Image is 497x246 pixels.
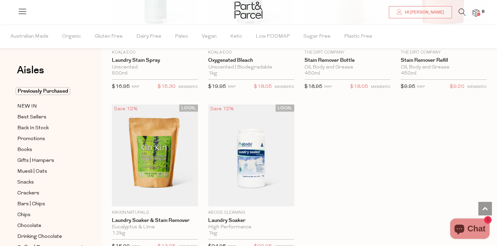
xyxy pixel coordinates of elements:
[228,85,236,89] small: RRP
[17,211,31,219] span: Chips
[112,50,198,56] p: Koala Eco
[17,178,79,187] a: Snacks
[17,156,79,165] a: Gifts | Hampers
[401,57,487,63] a: Stain Remover Refill
[17,211,79,219] a: Chips
[158,82,176,91] span: $15.30
[179,105,198,112] span: LOCAL
[112,217,198,224] a: Laundry Soaker & Stain Remover
[448,219,492,241] inbox-online-store-chat: Shopify online store chat
[17,222,41,230] span: Chocolate
[275,85,294,89] small: MEMBERS
[208,84,226,89] span: $19.95
[208,64,294,71] div: Unscented | Biodegradable
[17,146,79,154] a: Books
[17,135,45,143] span: Promotions
[17,102,37,111] span: NEW IN
[112,105,140,114] div: Save 12%
[17,146,32,154] span: Books
[17,222,79,230] a: Chocolate
[112,105,198,206] img: Laundry Soaker & Stain Remover
[350,82,368,91] span: $18.05
[112,224,198,230] div: Eucalyptus & Lime
[276,105,294,112] span: LOCAL
[208,105,236,114] div: Save 12%
[450,82,464,91] span: $9.20
[17,189,39,197] span: Crackers
[208,230,217,236] span: 1kg
[403,10,444,15] span: Hi [PERSON_NAME]
[178,85,198,89] small: MEMBERS
[17,65,44,82] a: Aisles
[112,64,198,71] div: Unscented
[304,57,391,63] a: Stain Remover Bottle
[467,85,487,89] small: MEMBERS
[235,2,262,19] img: Part&Parcel
[473,9,479,16] a: 8
[389,6,452,18] a: Hi [PERSON_NAME]
[136,25,161,49] span: Dairy Free
[17,200,79,208] a: Bars | Chips
[95,25,123,49] span: Gluten Free
[17,168,47,176] span: Muesli | Oats
[256,25,290,49] span: Low FODMAP
[303,25,331,49] span: Sugar Free
[17,189,79,197] a: Crackers
[62,25,81,49] span: Organic
[208,71,217,77] span: 1kg
[17,113,46,121] span: Best Sellers
[401,50,487,56] p: The Dirt Company
[304,71,320,77] span: 450ml
[175,25,188,49] span: Paleo
[202,25,217,49] span: Vegan
[112,230,125,236] span: 1.2kg
[208,210,294,216] p: Abode Cleaning
[17,232,79,241] a: Drinking Chocolate
[17,113,79,121] a: Best Sellers
[17,124,49,132] span: Back In Stock
[112,84,130,89] span: $16.95
[17,63,44,78] span: Aisles
[17,124,79,132] a: Back In Stock
[304,64,391,71] div: Oil, Body and Grease
[208,217,294,224] a: Laundry Soaker
[132,85,139,89] small: RRP
[304,84,322,89] span: $18.95
[208,105,294,206] img: Laundry Soaker
[401,71,416,77] span: 450ml
[371,85,391,89] small: MEMBERS
[17,167,79,176] a: Muesli | Oats
[344,25,372,49] span: Plastic Free
[112,71,127,77] span: 500ml
[112,57,198,63] a: Laundry Stain Spray
[304,50,391,56] p: The Dirt Company
[17,87,79,95] a: Previously Purchased
[17,135,79,143] a: Promotions
[254,82,272,91] span: $18.05
[17,178,34,187] span: Snacks
[208,57,294,63] a: Oxygenated Bleach
[401,84,415,89] span: $9.95
[401,64,487,71] div: Oil, Body and Grease
[480,9,486,15] span: 8
[16,87,70,95] span: Previously Purchased
[208,50,294,56] p: Koala Eco
[112,210,198,216] p: Kin Kin Naturals
[417,85,425,89] small: RRP
[17,200,45,208] span: Bars | Chips
[17,233,62,241] span: Drinking Chocolate
[11,25,48,49] span: Australian Made
[17,157,54,165] span: Gifts | Hampers
[324,85,332,89] small: RRP
[17,102,79,111] a: NEW IN
[230,25,242,49] span: Keto
[208,224,294,230] div: High Performance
